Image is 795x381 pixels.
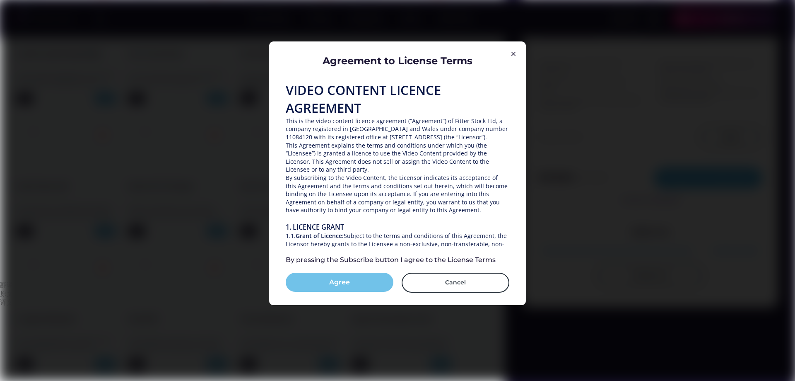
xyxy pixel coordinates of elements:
span: This Agreement explains the terms and conditions under which you (the “Licensee”) is granted a li... [286,141,491,174]
span: 1.1. [286,232,296,240]
button: Cancel [402,273,509,293]
span: Subject to the terms and conditions of this Agreement, the Licensor hereby grants to the Licensee... [286,232,508,272]
div: Agreement to License Terms [323,54,472,68]
span: This is the video content licence agreement (“Agreement”) of Fitter Stock Ltd, a company register... [286,117,510,141]
span: VIDEO CONTENT LICENCE AGREEMENT [286,81,444,116]
span: By subscribing to the Video Content, the Licensor indicates its acceptance of this Agreement and ... [286,174,509,214]
img: Group%201000002326.svg [508,49,518,59]
span: Grant of Licence: [296,232,344,240]
button: Agree [286,273,393,292]
span: 1. LICENCE GRANT [286,223,344,232]
div: By pressing the Subscribe button I agree to the License Terms [286,255,496,265]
